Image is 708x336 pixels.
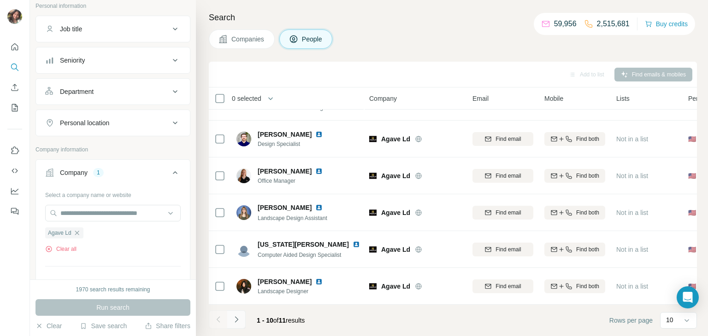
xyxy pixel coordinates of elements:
[258,240,349,249] span: [US_STATE][PERSON_NAME]
[554,18,577,29] p: 59,956
[369,283,377,290] img: Logo of Agave Ld
[35,321,62,330] button: Clear
[369,209,377,216] img: Logo of Agave Ld
[616,172,648,180] span: Not in a list
[496,172,521,180] span: Find email
[35,2,190,10] p: Personal information
[273,317,279,324] span: of
[369,246,377,253] img: Logo of Agave Ld
[36,81,190,103] button: Department
[315,278,323,285] img: LinkedIn logo
[472,243,533,256] button: Find email
[231,35,265,44] span: Companies
[496,282,521,290] span: Find email
[616,246,648,253] span: Not in a list
[544,169,605,183] button: Find both
[236,279,251,294] img: Avatar
[381,282,410,291] span: Agave Ld
[236,205,251,220] img: Avatar
[688,134,696,144] span: 🇺🇸
[279,317,286,324] span: 11
[381,245,410,254] span: Agave Ld
[258,215,327,221] span: Landscape Design Assistant
[616,209,648,216] span: Not in a list
[688,171,696,180] span: 🇺🇸
[7,9,22,24] img: Avatar
[145,321,190,330] button: Share filters
[544,243,605,256] button: Find both
[381,208,410,217] span: Agave Ld
[7,79,22,96] button: Enrich CSV
[472,206,533,220] button: Find email
[369,94,397,103] span: Company
[302,35,323,44] span: People
[257,317,273,324] span: 1 - 10
[315,204,323,211] img: LinkedIn logo
[645,17,688,30] button: Buy credits
[666,315,673,324] p: 10
[576,209,599,217] span: Find both
[353,241,360,248] img: LinkedIn logo
[258,177,334,185] span: Office Manager
[35,145,190,154] p: Company information
[496,209,521,217] span: Find email
[369,172,377,180] img: Logo of Agave Ld
[381,171,410,180] span: Agave Ld
[544,94,563,103] span: Mobile
[36,18,190,40] button: Job title
[688,245,696,254] span: 🇺🇸
[236,132,251,146] img: Avatar
[688,282,696,291] span: 🇺🇸
[472,132,533,146] button: Find email
[227,310,246,329] button: Navigate to next page
[369,135,377,143] img: Logo of Agave Ld
[7,39,22,55] button: Quick start
[616,135,648,143] span: Not in a list
[258,203,312,212] span: [PERSON_NAME]
[544,279,605,293] button: Find both
[544,206,605,220] button: Find both
[7,99,22,116] button: My lists
[544,132,605,146] button: Find both
[60,56,85,65] div: Seniority
[60,24,82,34] div: Job title
[576,172,599,180] span: Find both
[257,317,305,324] span: results
[258,252,341,258] span: Computer Aided Design Specialist
[315,168,323,175] img: LinkedIn logo
[616,94,630,103] span: Lists
[616,283,648,290] span: Not in a list
[7,183,22,199] button: Dashboard
[688,208,696,217] span: 🇺🇸
[258,277,312,286] span: [PERSON_NAME]
[496,245,521,254] span: Find email
[472,94,489,103] span: Email
[60,87,94,96] div: Department
[36,112,190,134] button: Personal location
[472,169,533,183] button: Find email
[576,245,599,254] span: Find both
[209,11,697,24] h4: Search
[236,242,251,257] img: Avatar
[576,135,599,143] span: Find both
[576,282,599,290] span: Find both
[258,130,312,139] span: [PERSON_NAME]
[60,168,88,177] div: Company
[258,287,334,295] span: Landscape Designer
[258,104,328,111] span: Construction Office Manager
[236,168,251,183] img: Avatar
[315,131,323,138] img: LinkedIn logo
[45,187,181,199] div: Select a company name or website
[7,59,22,75] button: Search
[36,49,190,71] button: Seniority
[7,142,22,159] button: Use Surfe on LinkedIn
[7,162,22,179] button: Use Surfe API
[496,135,521,143] span: Find email
[258,140,334,148] span: Design Specialist
[7,203,22,220] button: Feedback
[93,168,104,177] div: 1
[36,162,190,187] button: Company1
[45,245,77,253] button: Clear all
[258,167,312,176] span: [PERSON_NAME]
[472,279,533,293] button: Find email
